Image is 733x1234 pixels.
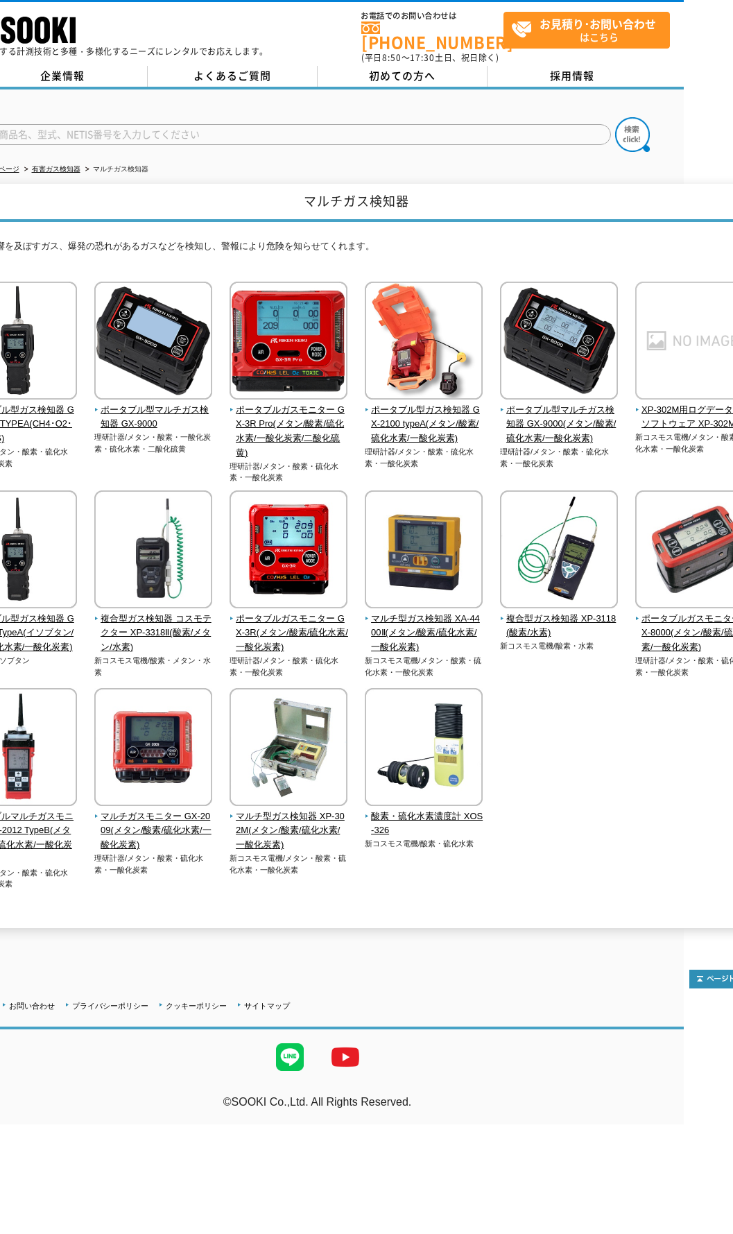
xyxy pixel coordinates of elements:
span: 複合型ガス検知器 コスモテクター XP-3318Ⅱ(酸素/メタン/水素) [94,612,213,655]
p: 新コスモス電機/酸素・硫化水素 [365,838,483,850]
p: 新コスモス電機/メタン・酸素・硫化水素・一酸化炭素 [365,655,483,678]
a: 複合型ガス検知器 コスモテクター XP-3318Ⅱ(酸素/メタン/水素) [94,599,213,655]
a: お見積り･お問い合わせはこちら [503,12,670,49]
p: 理研計器/メタン・酸素・硫化水素・一酸化炭素 [230,655,348,678]
span: お電話でのお問い合わせは [361,12,503,20]
p: 理研計器/メタン・酸素・一酸化炭素・硫化水素・二酸化硫黄 [94,431,213,454]
span: 初めての方へ [369,68,436,83]
strong: お見積り･お問い合わせ [540,15,656,32]
a: ポータブル型マルチガス検知器 GX-9000 [94,390,213,431]
img: 複合型ガス検知器 XP-3118(酸素/水素) [500,490,618,612]
a: プライバシーポリシー [72,1002,148,1010]
a: ポータブル型ガス検知器 GX-2100 typeA(メタン/酸素/硫化水素/一酸化炭素) [365,390,483,446]
img: ポータブルガスモニター GX-3R(メタン/酸素/硫化水素/一酸化炭素) [230,490,347,612]
a: クッキーポリシー [166,1002,227,1010]
a: ポータブルガスモニター GX-3R(メタン/酸素/硫化水素/一酸化炭素) [230,599,348,655]
span: 酸素・硫化水素濃度計 XOS-326 [365,809,483,839]
img: YouTube [318,1029,373,1085]
a: テストMail [630,1111,684,1122]
span: ポータブル型マルチガス検知器 GX-9000(メタン/酸素/硫化水素/一酸化炭素) [500,403,619,446]
span: ポータブルガスモニター GX-3R(メタン/酸素/硫化水素/一酸化炭素) [230,612,348,655]
a: お問い合わせ [9,1002,55,1010]
img: 複合型ガス検知器 コスモテクター XP-3318Ⅱ(酸素/メタン/水素) [94,490,212,612]
p: 理研計器/メタン・酸素・硫化水素・一酸化炭素 [365,446,483,469]
a: サイトマップ [244,1002,290,1010]
p: 新コスモス電機/メタン・酸素・硫化水素・一酸化炭素 [230,852,348,875]
span: マルチガスモニター GX-2009(メタン/酸素/硫化水素/一酸化炭素) [94,809,213,852]
a: 有害ガス検知器 [32,165,80,173]
a: 採用情報 [488,66,657,87]
span: マルチ型ガス検知器 XA-4400Ⅱ(メタン/酸素/硫化水素/一酸化炭素) [365,612,483,655]
img: ポータブル型ガス検知器 GX-2100 typeA(メタン/酸素/硫化水素/一酸化炭素) [365,282,483,403]
a: よくあるご質問 [148,66,318,87]
span: 8:50 [382,51,402,64]
span: はこちら [511,12,669,47]
a: マルチ型ガス検知器 XA-4400Ⅱ(メタン/酸素/硫化水素/一酸化炭素) [365,599,483,655]
img: btn_search.png [615,117,650,152]
img: マルチ型ガス検知器 XA-4400Ⅱ(メタン/酸素/硫化水素/一酸化炭素) [365,490,483,612]
a: マルチガスモニター GX-2009(メタン/酸素/硫化水素/一酸化炭素) [94,796,213,852]
p: 理研計器/メタン・酸素・硫化水素・一酸化炭素 [230,461,348,483]
p: 理研計器/メタン・酸素・硫化水素・一酸化炭素 [500,446,619,469]
span: ポータブル型マルチガス検知器 GX-9000 [94,403,213,432]
span: 17:30 [410,51,435,64]
img: ポータブル型マルチガス検知器 GX-9000 [94,282,212,403]
p: 新コスモス電機/酸素・メタン・水素 [94,655,213,678]
span: ポータブルガスモニター GX-3R Pro(メタン/酸素/硫化水素/一酸化炭素/二酸化硫黄) [230,403,348,461]
img: ポータブルガスモニター GX-3R Pro(メタン/酸素/硫化水素/一酸化炭素/二酸化硫黄) [230,282,347,403]
span: ポータブル型ガス検知器 GX-2100 typeA(メタン/酸素/硫化水素/一酸化炭素) [365,403,483,446]
p: 理研計器/メタン・酸素・硫化水素・一酸化炭素 [94,852,213,875]
a: ポータブルガスモニター GX-3R Pro(メタン/酸素/硫化水素/一酸化炭素/二酸化硫黄) [230,390,348,461]
a: [PHONE_NUMBER] [361,22,503,50]
img: マルチ型ガス検知器 XP-302M(メタン/酸素/硫化水素/一酸化炭素) [230,688,347,809]
span: マルチ型ガス検知器 XP-302M(メタン/酸素/硫化水素/一酸化炭素) [230,809,348,852]
a: ポータブル型マルチガス検知器 GX-9000(メタン/酸素/硫化水素/一酸化炭素) [500,390,619,446]
img: 酸素・硫化水素濃度計 XOS-326 [365,688,483,809]
li: マルチガス検知器 [83,162,148,177]
img: ポータブル型マルチガス検知器 GX-9000(メタン/酸素/硫化水素/一酸化炭素) [500,282,618,403]
a: 複合型ガス検知器 XP-3118(酸素/水素) [500,599,619,640]
img: マルチガスモニター GX-2009(メタン/酸素/硫化水素/一酸化炭素) [94,688,212,809]
p: 新コスモス電機/酸素・水素 [500,640,619,652]
span: 複合型ガス検知器 XP-3118(酸素/水素) [500,612,619,641]
a: マルチ型ガス検知器 XP-302M(メタン/酸素/硫化水素/一酸化炭素) [230,796,348,852]
img: LINE [262,1029,318,1085]
span: (平日 ～ 土日、祝日除く) [361,51,499,64]
a: 酸素・硫化水素濃度計 XOS-326 [365,796,483,838]
a: 初めての方へ [318,66,488,87]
